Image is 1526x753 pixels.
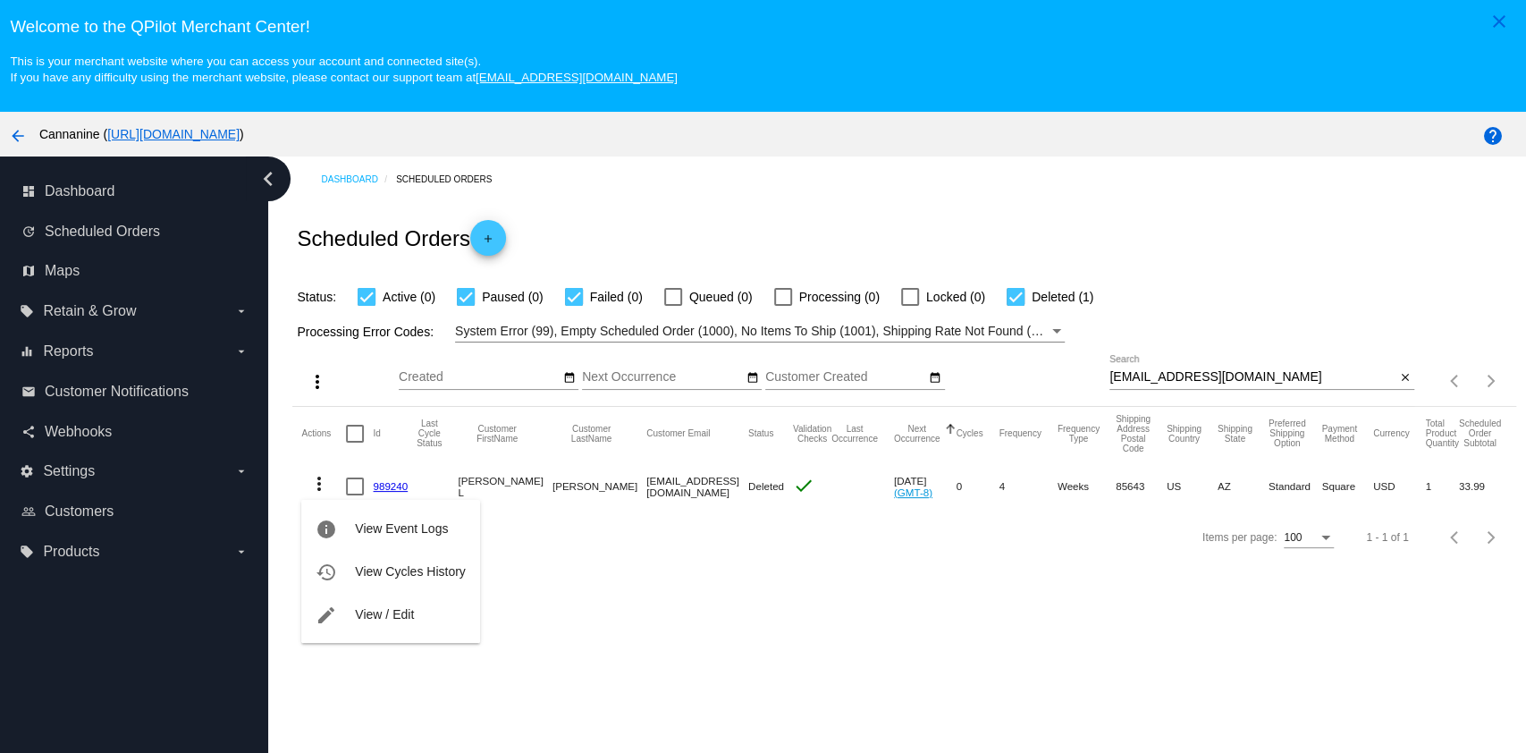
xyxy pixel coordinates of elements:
mat-icon: history [316,562,337,583]
span: View Cycles History [355,564,465,579]
mat-icon: edit [316,605,337,626]
span: View Event Logs [355,521,448,536]
span: View / Edit [355,607,414,622]
mat-icon: info [316,519,337,540]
